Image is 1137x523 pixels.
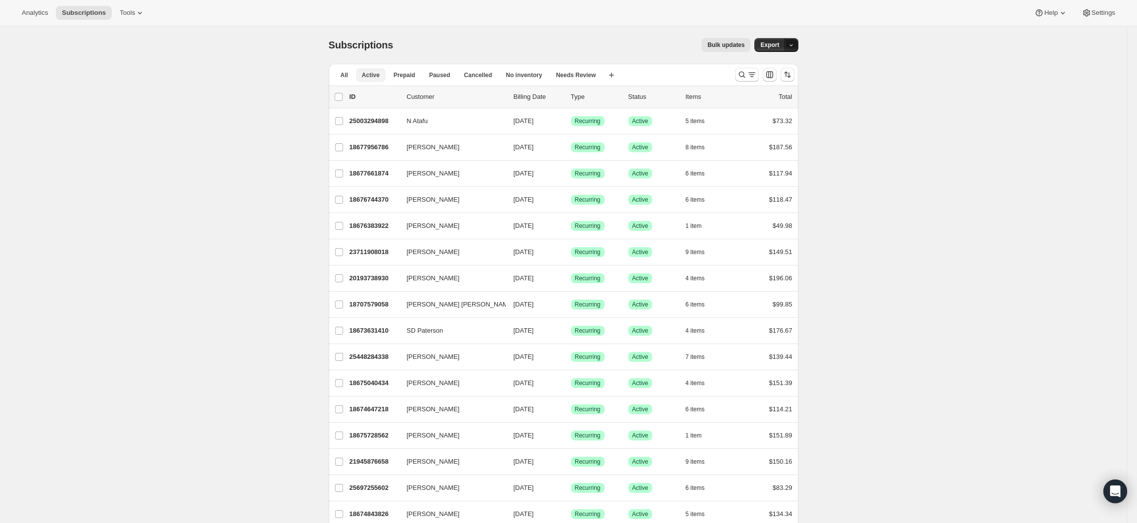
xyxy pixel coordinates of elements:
[407,352,460,362] span: [PERSON_NAME]
[575,432,601,439] span: Recurring
[632,248,649,256] span: Active
[401,454,500,470] button: [PERSON_NAME]
[350,376,792,390] div: 18675040434[PERSON_NAME][DATE]SuccessRecurringSuccessActive4 items$151.39
[407,169,460,178] span: [PERSON_NAME]
[350,92,399,102] p: ID
[401,192,500,208] button: [PERSON_NAME]
[707,41,744,49] span: Bulk updates
[514,327,534,334] span: [DATE]
[632,117,649,125] span: Active
[407,378,460,388] span: [PERSON_NAME]
[350,378,399,388] p: 18675040434
[407,116,428,126] span: N Atafu
[407,273,460,283] span: [PERSON_NAME]
[407,404,460,414] span: [PERSON_NAME]
[350,350,792,364] div: 25448284338[PERSON_NAME][DATE]SuccessRecurringSuccessActive7 items$139.44
[781,68,794,82] button: Sort the results
[575,405,601,413] span: Recurring
[350,326,399,336] p: 18673631410
[686,402,716,416] button: 6 items
[362,71,380,79] span: Active
[350,298,792,311] div: 18707579058[PERSON_NAME] [PERSON_NAME][DATE]SuccessRecurringSuccessActive6 items$99.85
[632,143,649,151] span: Active
[401,323,500,339] button: SD Paterson
[16,6,54,20] button: Analytics
[329,40,394,50] span: Subscriptions
[575,274,601,282] span: Recurring
[350,92,792,102] div: IDCustomerBilling DateTypeStatusItemsTotal
[401,270,500,286] button: [PERSON_NAME]
[686,405,705,413] span: 6 items
[514,222,534,229] span: [DATE]
[760,41,779,49] span: Export
[514,248,534,256] span: [DATE]
[769,432,792,439] span: $151.89
[1076,6,1121,20] button: Settings
[401,244,500,260] button: [PERSON_NAME]
[350,300,399,309] p: 18707579058
[686,167,716,180] button: 6 items
[686,379,705,387] span: 4 items
[407,142,460,152] span: [PERSON_NAME]
[773,301,792,308] span: $99.85
[514,379,534,387] span: [DATE]
[350,402,792,416] div: 18674647218[PERSON_NAME][DATE]SuccessRecurringSuccessActive6 items$114.21
[686,143,705,151] span: 8 items
[22,9,48,17] span: Analytics
[350,167,792,180] div: 18677661874[PERSON_NAME][DATE]SuccessRecurringSuccessActive6 items$117.94
[686,429,713,442] button: 1 item
[407,247,460,257] span: [PERSON_NAME]
[401,297,500,312] button: [PERSON_NAME] [PERSON_NAME]
[407,221,460,231] span: [PERSON_NAME]
[56,6,112,20] button: Subscriptions
[350,457,399,467] p: 21945876658
[686,140,716,154] button: 8 items
[769,353,792,360] span: $139.44
[401,218,500,234] button: [PERSON_NAME]
[350,193,792,207] div: 18676744370[PERSON_NAME][DATE]SuccessRecurringSuccessActive6 items$118.47
[514,117,534,125] span: [DATE]
[407,483,460,493] span: [PERSON_NAME]
[701,38,750,52] button: Bulk updates
[686,324,716,338] button: 4 items
[769,458,792,465] span: $150.16
[394,71,415,79] span: Prepaid
[350,404,399,414] p: 18674647218
[407,509,460,519] span: [PERSON_NAME]
[350,273,399,283] p: 20193738930
[686,117,705,125] span: 5 items
[686,274,705,282] span: 4 items
[686,327,705,335] span: 4 items
[754,38,785,52] button: Export
[773,117,792,125] span: $73.32
[401,375,500,391] button: [PERSON_NAME]
[575,353,601,361] span: Recurring
[407,300,514,309] span: [PERSON_NAME] [PERSON_NAME]
[575,196,601,204] span: Recurring
[686,484,705,492] span: 6 items
[604,68,619,82] button: Create new view
[514,432,534,439] span: [DATE]
[632,274,649,282] span: Active
[407,457,460,467] span: [PERSON_NAME]
[686,507,716,521] button: 5 items
[514,196,534,203] span: [DATE]
[575,143,601,151] span: Recurring
[514,405,534,413] span: [DATE]
[514,143,534,151] span: [DATE]
[686,301,705,308] span: 6 items
[514,274,534,282] span: [DATE]
[686,196,705,204] span: 6 items
[686,114,716,128] button: 5 items
[350,455,792,469] div: 21945876658[PERSON_NAME][DATE]SuccessRecurringSuccessActive9 items$150.16
[628,92,678,102] p: Status
[769,379,792,387] span: $151.39
[686,481,716,495] button: 6 items
[556,71,596,79] span: Needs Review
[350,169,399,178] p: 18677661874
[575,458,601,466] span: Recurring
[632,432,649,439] span: Active
[686,219,713,233] button: 1 item
[632,353,649,361] span: Active
[341,71,348,79] span: All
